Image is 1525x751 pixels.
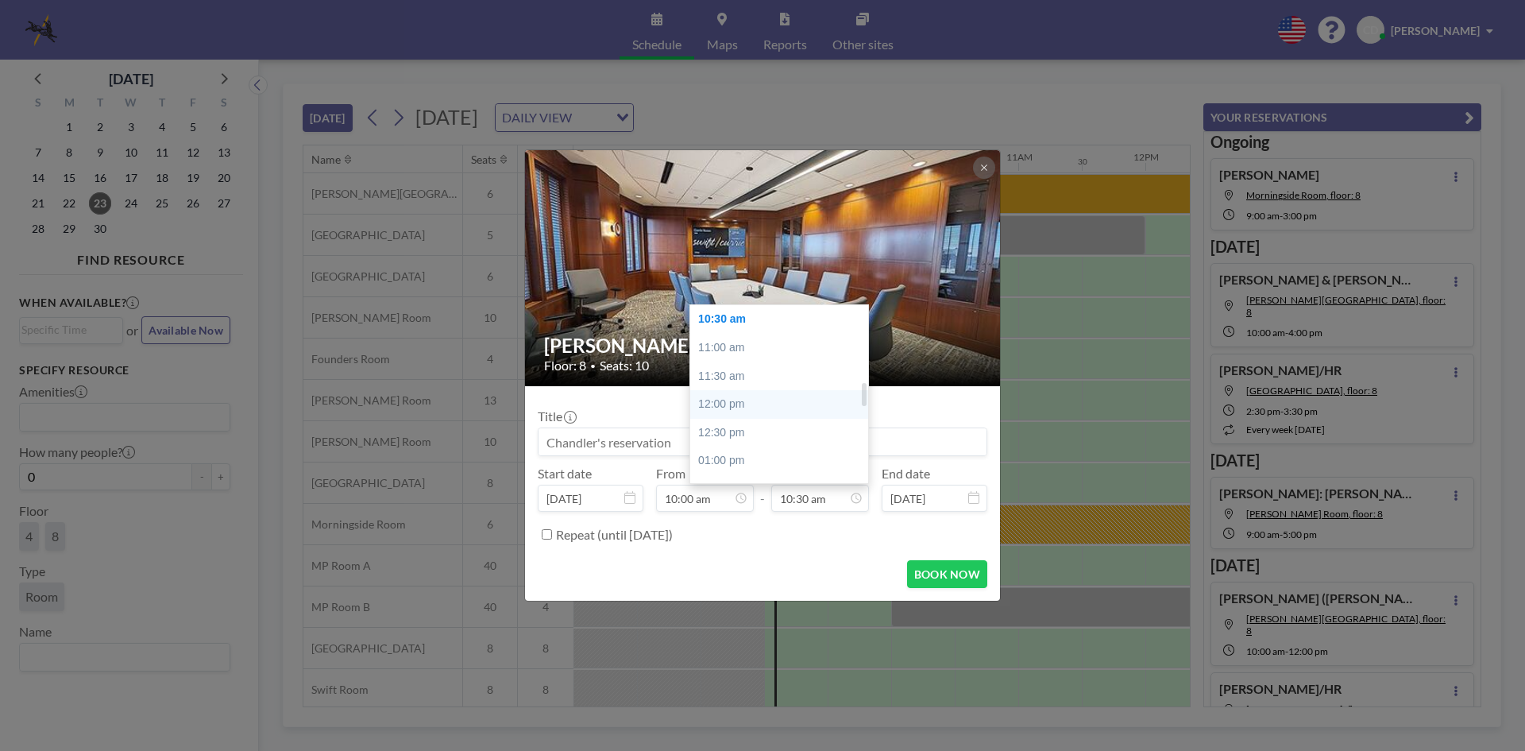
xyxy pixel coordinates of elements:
[690,475,876,504] div: 01:30 pm
[544,358,586,374] span: Floor: 8
[690,390,876,419] div: 12:00 pm
[760,471,765,506] span: -
[690,419,876,447] div: 12:30 pm
[690,362,876,391] div: 11:30 am
[525,89,1002,447] img: 537.jpg
[907,560,987,588] button: BOOK NOW
[539,428,986,455] input: Chandler's reservation
[544,334,983,358] h2: [PERSON_NAME] Room
[656,466,685,482] label: From
[556,527,673,543] label: Repeat (until [DATE])
[538,408,575,424] label: Title
[590,360,596,372] span: •
[882,466,930,482] label: End date
[600,358,649,374] span: Seats: 10
[690,334,876,362] div: 11:00 am
[690,447,876,475] div: 01:00 pm
[690,305,876,334] div: 10:30 am
[538,466,592,482] label: Start date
